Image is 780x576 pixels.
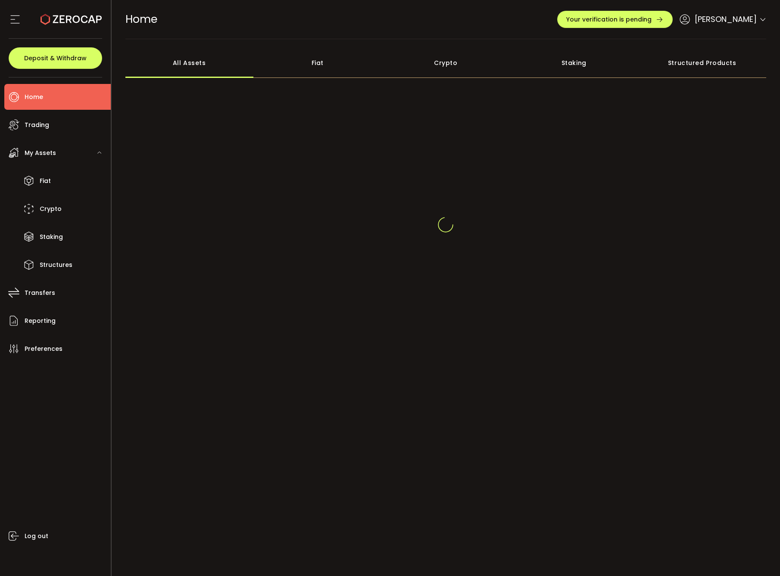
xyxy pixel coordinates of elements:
[25,91,43,103] span: Home
[125,12,157,27] span: Home
[40,259,72,271] span: Structures
[25,343,62,355] span: Preferences
[9,47,102,69] button: Deposit & Withdraw
[382,48,510,78] div: Crypto
[40,203,62,215] span: Crypto
[24,55,87,61] span: Deposit & Withdraw
[25,530,48,542] span: Log out
[566,16,652,22] span: Your verification is pending
[125,48,254,78] div: All Assets
[638,48,767,78] div: Structured Products
[253,48,382,78] div: Fiat
[557,11,673,28] button: Your verification is pending
[25,315,56,327] span: Reporting
[695,13,757,25] span: [PERSON_NAME]
[25,147,56,159] span: My Assets
[25,287,55,299] span: Transfers
[25,119,49,131] span: Trading
[40,231,63,243] span: Staking
[510,48,638,78] div: Staking
[40,175,51,187] span: Fiat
